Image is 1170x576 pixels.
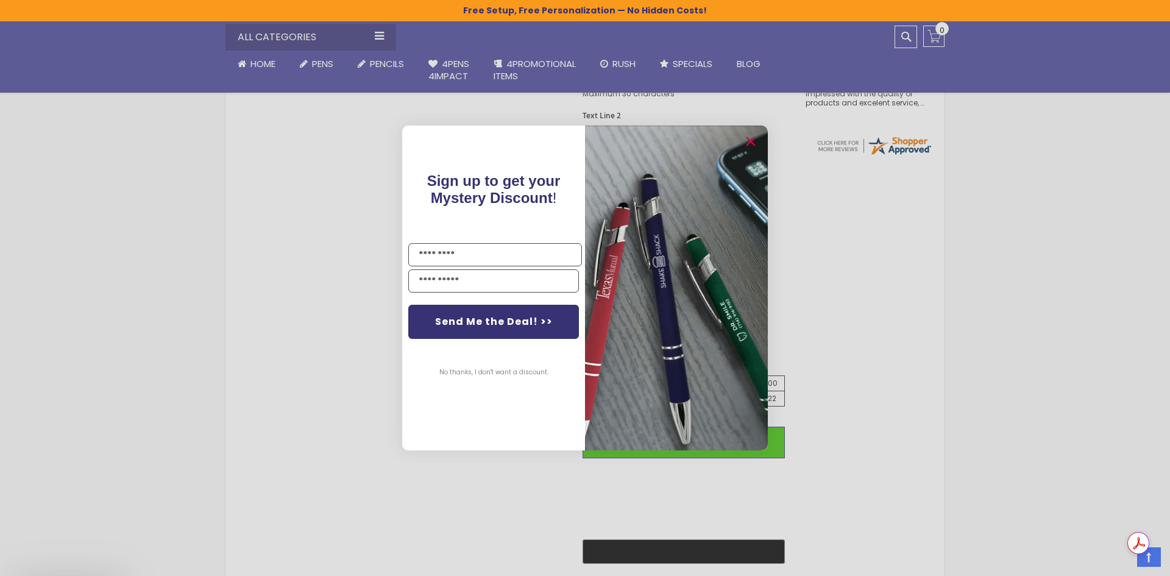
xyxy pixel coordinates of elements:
span: ! [427,172,561,206]
span: Sign up to get your Mystery Discount [427,172,561,206]
img: pop-up-image [585,126,768,450]
button: No thanks, I don't want a discount. [433,357,555,388]
button: Close dialog [741,132,760,151]
button: Send Me the Deal! >> [408,305,579,339]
